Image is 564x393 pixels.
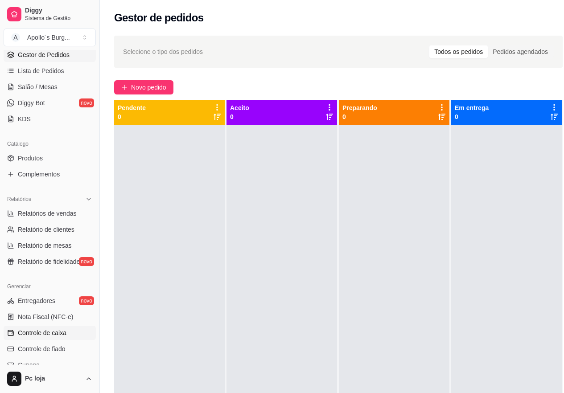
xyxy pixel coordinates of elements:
[4,167,96,181] a: Complementos
[27,33,70,42] div: Apollo´s Burg ...
[18,257,80,266] span: Relatório de fidelidade
[4,29,96,46] button: Select a team
[230,112,249,121] p: 0
[118,103,146,112] p: Pendente
[7,196,31,203] span: Relatórios
[4,310,96,324] a: Nota Fiscal (NFC-e)
[4,238,96,253] a: Relatório de mesas
[25,7,92,15] span: Diggy
[18,360,39,369] span: Cupons
[18,312,73,321] span: Nota Fiscal (NFC-e)
[18,50,70,59] span: Gestor de Pedidos
[4,96,96,110] a: Diggy Botnovo
[131,82,166,92] span: Novo pedido
[4,64,96,78] a: Lista de Pedidos
[4,368,96,389] button: Pc loja
[230,103,249,112] p: Aceito
[18,170,60,179] span: Complementos
[18,225,74,234] span: Relatório de clientes
[4,326,96,340] a: Controle de caixa
[18,98,45,107] span: Diggy Bot
[4,342,96,356] a: Controle de fiado
[18,154,43,163] span: Produtos
[488,45,553,58] div: Pedidos agendados
[25,15,92,22] span: Sistema de Gestão
[18,82,58,91] span: Salão / Mesas
[342,103,377,112] p: Preparando
[18,115,31,123] span: KDS
[18,209,77,218] span: Relatórios de vendas
[455,112,489,121] p: 0
[123,47,203,57] span: Selecione o tipo dos pedidos
[18,296,55,305] span: Entregadores
[4,206,96,221] a: Relatórios de vendas
[4,112,96,126] a: KDS
[4,151,96,165] a: Produtos
[4,254,96,269] a: Relatório de fidelidadenovo
[11,33,20,42] span: A
[25,375,82,383] span: Pc loja
[114,80,173,94] button: Novo pedido
[4,222,96,237] a: Relatório de clientes
[18,66,64,75] span: Lista de Pedidos
[118,112,146,121] p: 0
[455,103,489,112] p: Em entrega
[4,48,96,62] a: Gestor de Pedidos
[4,4,96,25] a: DiggySistema de Gestão
[4,137,96,151] div: Catálogo
[114,11,204,25] h2: Gestor de pedidos
[18,344,66,353] span: Controle de fiado
[4,358,96,372] a: Cupons
[121,84,128,90] span: plus
[18,241,72,250] span: Relatório de mesas
[18,328,66,337] span: Controle de caixa
[429,45,488,58] div: Todos os pedidos
[4,294,96,308] a: Entregadoresnovo
[342,112,377,121] p: 0
[4,80,96,94] a: Salão / Mesas
[4,279,96,294] div: Gerenciar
